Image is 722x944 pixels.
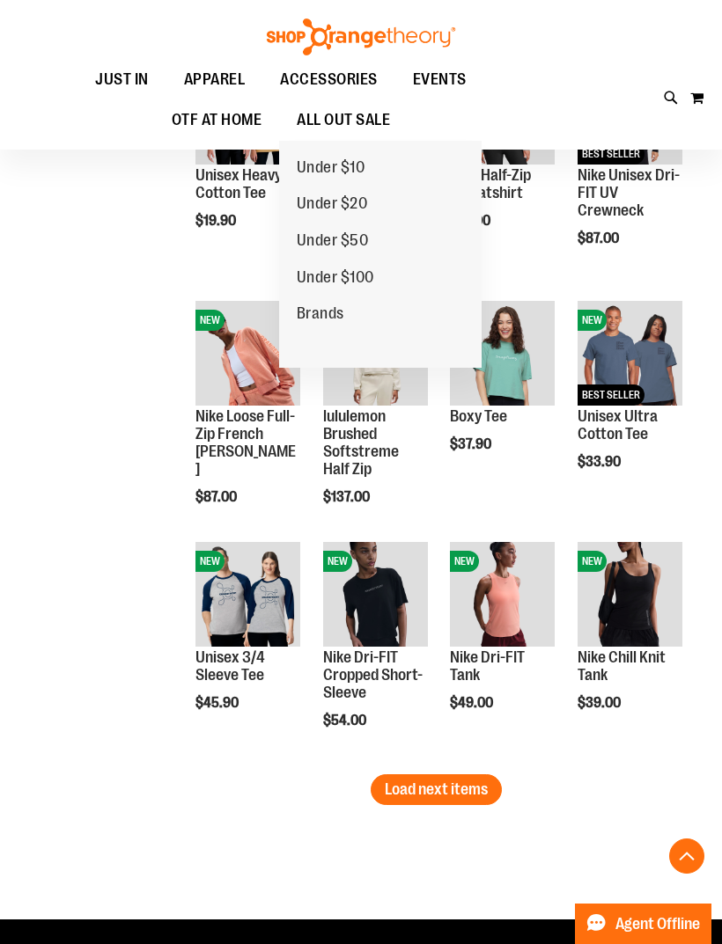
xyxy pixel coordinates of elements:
[297,268,374,290] span: Under $100
[578,551,607,572] span: NEW
[450,301,555,406] img: Boxy Tee
[195,301,300,408] a: Nike Loose Full-Zip French Terry HoodieNEW
[195,407,296,477] a: Nike Loose Full-Zip French [PERSON_NAME]
[441,51,564,273] div: product
[450,542,555,647] img: Nike Dri-FIT Tank
[578,310,607,331] span: NEW
[195,648,265,684] a: Unisex 3/4 Sleeve Tee
[450,648,525,684] a: Nike Dri-FIT Tank
[578,542,682,647] img: Nike Chill Knit Tank
[569,292,691,514] div: product
[323,713,369,728] span: $54.00
[297,231,369,253] span: Under $50
[450,407,507,425] a: Boxy Tee
[187,292,309,549] div: product
[195,695,241,711] span: $45.90
[569,51,691,290] div: product
[569,533,691,755] div: product
[578,143,645,165] span: BEST SELLER
[385,780,488,798] span: Load next items
[450,551,479,572] span: NEW
[578,384,645,406] span: BEST SELLER
[578,301,682,408] a: Unisex Ultra Cotton TeeNEWBEST SELLER
[297,194,368,216] span: Under $20
[195,310,225,331] span: NEW
[323,648,423,701] a: Nike Dri-FIT Cropped Short-Sleeve
[578,166,680,219] a: Nike Unisex Dri-FIT UV Crewneck
[615,916,700,933] span: Agent Offline
[450,542,555,649] a: Nike Dri-FIT TankNEW
[413,60,467,99] span: EVENTS
[578,454,623,470] span: $33.90
[450,301,555,408] a: Boxy TeeNEW
[578,695,623,711] span: $39.00
[187,51,309,273] div: product
[323,551,352,572] span: NEW
[95,60,149,99] span: JUST IN
[195,166,282,201] a: Unisex Heavy Cotton Tee
[323,489,372,505] span: $137.00
[578,301,682,406] img: Unisex Ultra Cotton Tee
[195,542,300,649] a: Unisex 3/4 Sleeve TeeNEW
[323,407,399,477] a: lululemon Brushed Softstreme Half Zip
[264,18,458,55] img: Shop Orangetheory
[578,407,658,443] a: Unisex Ultra Cotton Tee
[441,533,564,755] div: product
[575,904,711,944] button: Agent Offline
[184,60,246,99] span: APPAREL
[578,231,622,246] span: $87.00
[195,301,300,406] img: Nike Loose Full-Zip French Terry Hoodie
[441,292,564,497] div: product
[371,774,502,805] button: Load next items
[187,533,309,755] div: product
[172,100,262,140] span: OTF AT HOME
[314,292,437,549] div: product
[450,695,496,711] span: $49.00
[280,60,378,99] span: ACCESSORIES
[195,213,239,229] span: $19.90
[297,158,365,180] span: Under $10
[195,542,300,647] img: Unisex 3/4 Sleeve Tee
[297,100,390,140] span: ALL OUT SALE
[578,542,682,649] a: Nike Chill Knit TankNEW
[195,551,225,572] span: NEW
[450,166,531,201] a: Nike Half-Zip Sweatshirt
[323,542,428,647] img: Nike Dri-FIT Cropped Short-Sleeve
[195,489,239,505] span: $87.00
[323,542,428,649] a: Nike Dri-FIT Cropped Short-SleeveNEW
[314,533,437,772] div: product
[297,304,344,326] span: Brands
[450,436,494,452] span: $37.90
[578,648,666,684] a: Nike Chill Knit Tank
[669,838,704,874] button: Back To Top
